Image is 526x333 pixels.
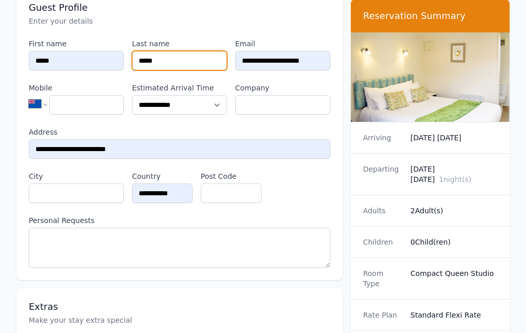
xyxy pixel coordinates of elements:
[363,164,402,184] dt: Departing
[410,206,497,216] dd: 2 Adult(s)
[410,268,497,289] dd: Compact Queen Studio
[363,206,402,216] dt: Adults
[439,175,471,183] span: 1 night(s)
[132,83,227,93] label: Estimated Arrival Time
[235,83,330,93] label: Company
[410,133,497,143] dd: [DATE] [DATE]
[363,310,402,320] dt: Rate Plan
[132,171,193,181] label: Country
[351,32,510,122] img: Compact Queen Studio
[363,268,402,289] dt: Room Type
[363,133,402,143] dt: Arriving
[363,237,402,247] dt: Children
[410,164,497,184] dd: [DATE] [DATE]
[29,39,124,49] label: First name
[29,215,330,226] label: Personal Requests
[29,171,124,181] label: City
[29,301,330,313] h3: Extras
[201,171,261,181] label: Post Code
[29,2,330,14] h3: Guest Profile
[235,39,330,49] label: Email
[29,83,124,93] label: Mobile
[132,39,227,49] label: Last name
[363,10,497,22] h3: Reservation Summary
[29,127,330,137] label: Address
[29,315,330,325] p: Make your stay extra special
[410,237,497,247] dd: 0 Child(ren)
[410,310,497,320] dd: Standard Flexi Rate
[29,16,330,26] p: Enter your details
